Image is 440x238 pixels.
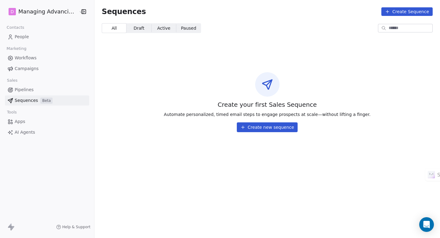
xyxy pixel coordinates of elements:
[15,34,29,40] span: People
[5,117,89,127] a: Apps
[15,87,34,93] span: Pipelines
[5,53,89,63] a: Workflows
[381,7,433,16] button: Create Sequence
[5,64,89,74] a: Campaigns
[4,44,29,53] span: Marketing
[56,225,90,229] a: Help & Support
[181,25,196,32] span: Paused
[237,122,298,132] button: Create new sequence
[15,129,35,136] span: AI Agents
[5,85,89,95] a: Pipelines
[164,111,370,117] span: Automate personalized, timed email steps to engage prospects at scale—without lifting a finger.
[15,55,37,61] span: Workflows
[5,127,89,137] a: AI Agents
[5,32,89,42] a: People
[15,118,25,125] span: Apps
[15,65,38,72] span: Campaigns
[7,6,75,17] button: DManaging Advancing Wealth
[218,100,317,109] span: Create your first Sales Sequence
[4,108,19,117] span: Tools
[18,8,77,16] span: Managing Advancing Wealth
[134,25,144,32] span: Draft
[4,76,20,85] span: Sales
[4,23,27,32] span: Contacts
[40,98,53,104] span: Beta
[419,217,434,232] div: Open Intercom Messenger
[62,225,90,229] span: Help & Support
[102,7,146,16] span: Sequences
[5,95,89,106] a: SequencesBeta
[11,9,14,15] span: D
[157,25,170,32] span: Active
[15,97,38,104] span: Sequences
